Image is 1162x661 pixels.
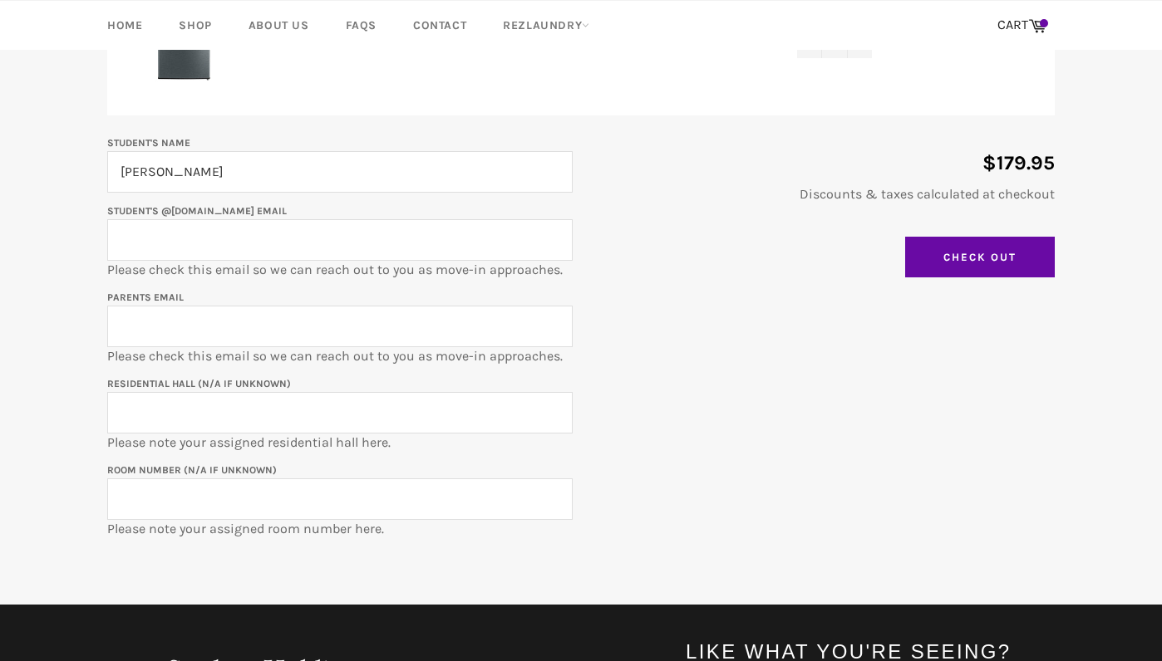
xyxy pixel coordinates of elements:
a: Shop [162,1,228,50]
a: Contact [396,1,483,50]
label: Student's Name [107,137,190,149]
label: Residential Hall (N/A if unknown) [107,378,291,389]
p: Please note your assigned room number here. [107,460,573,538]
input: Check Out [905,237,1055,278]
a: CART [989,8,1055,43]
p: Discounts & taxes calculated at checkout [589,185,1055,203]
a: RezLaundry [486,1,606,50]
a: Home [91,1,159,50]
label: Student's @[DOMAIN_NAME] email [107,205,287,217]
label: Room Number (N/A if unknown) [107,464,277,476]
p: $179.95 [589,149,1055,177]
p: Please note your assigned residential hall here. [107,374,573,452]
a: FAQs [329,1,393,50]
p: Please check this email so we can reach out to you as move-in approaches. [107,201,573,279]
a: About Us [232,1,326,50]
label: Parents email [107,291,184,303]
p: Please check this email so we can reach out to you as move-in approaches. [107,287,573,365]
